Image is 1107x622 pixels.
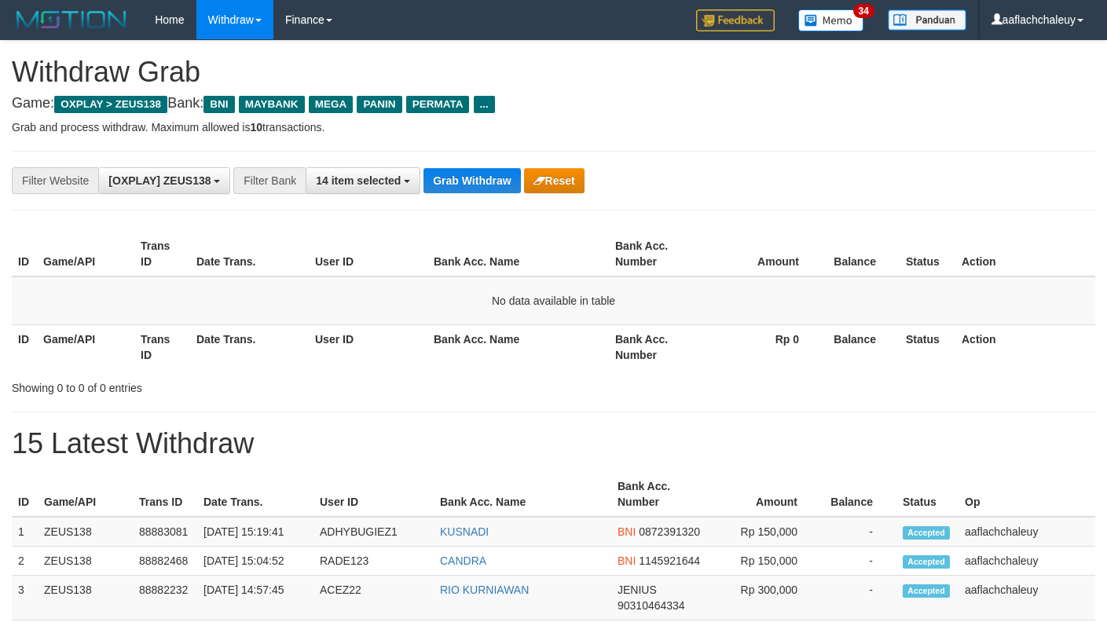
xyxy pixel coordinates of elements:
[821,472,896,517] th: Balance
[12,232,37,276] th: ID
[618,554,636,567] span: BNI
[406,96,470,113] span: PERMATA
[250,121,262,134] strong: 10
[12,374,449,396] div: Showing 0 to 0 of 0 entries
[609,232,706,276] th: Bank Acc. Number
[12,167,98,194] div: Filter Website
[12,517,38,547] td: 1
[900,324,955,369] th: Status
[357,96,401,113] span: PANIN
[12,96,1095,112] h4: Game: Bank:
[38,576,133,620] td: ZEUS138
[609,324,706,369] th: Bank Acc. Number
[12,57,1095,88] h1: Withdraw Grab
[823,324,900,369] th: Balance
[12,276,1095,325] td: No data available in table
[823,232,900,276] th: Balance
[309,96,354,113] span: MEGA
[313,472,434,517] th: User ID
[618,599,685,612] span: Copy 90310464334 to clipboard
[706,324,823,369] th: Rp 0
[427,232,609,276] th: Bank Acc. Name
[427,324,609,369] th: Bank Acc. Name
[233,167,306,194] div: Filter Bank
[190,232,309,276] th: Date Trans.
[12,119,1095,135] p: Grab and process withdraw. Maximum allowed is transactions.
[38,517,133,547] td: ZEUS138
[959,517,1095,547] td: aaflachchaleuy
[12,8,131,31] img: MOTION_logo.png
[12,472,38,517] th: ID
[306,167,420,194] button: 14 item selected
[197,517,313,547] td: [DATE] 15:19:41
[197,547,313,576] td: [DATE] 15:04:52
[316,174,401,187] span: 14 item selected
[37,324,134,369] th: Game/API
[440,554,486,567] a: CANDRA
[821,547,896,576] td: -
[639,525,700,538] span: Copy 0872391320 to clipboard
[133,576,197,620] td: 88882232
[708,547,821,576] td: Rp 150,000
[900,232,955,276] th: Status
[313,576,434,620] td: ACEZ22
[12,547,38,576] td: 2
[203,96,234,113] span: BNI
[959,472,1095,517] th: Op
[618,584,657,596] span: JENIUS
[821,576,896,620] td: -
[440,584,529,596] a: RIO KURNIAWAN
[708,472,821,517] th: Amount
[955,324,1095,369] th: Action
[98,167,230,194] button: [OXPLAY] ZEUS138
[434,472,611,517] th: Bank Acc. Name
[38,472,133,517] th: Game/API
[524,168,585,193] button: Reset
[197,472,313,517] th: Date Trans.
[108,174,211,187] span: [OXPLAY] ZEUS138
[903,526,950,540] span: Accepted
[708,576,821,620] td: Rp 300,000
[190,324,309,369] th: Date Trans.
[896,472,959,517] th: Status
[708,517,821,547] td: Rp 150,000
[133,517,197,547] td: 88883081
[959,576,1095,620] td: aaflachchaleuy
[134,232,190,276] th: Trans ID
[133,547,197,576] td: 88882468
[639,554,700,567] span: Copy 1145921644 to clipboard
[903,584,950,598] span: Accepted
[440,525,489,538] a: KUSNADI
[239,96,305,113] span: MAYBANK
[959,547,1095,576] td: aaflachchaleuy
[955,232,1095,276] th: Action
[474,96,495,113] span: ...
[423,168,520,193] button: Grab Withdraw
[611,472,708,517] th: Bank Acc. Number
[903,555,950,569] span: Accepted
[54,96,167,113] span: OXPLAY > ZEUS138
[12,428,1095,459] h1: 15 Latest Withdraw
[38,547,133,576] td: ZEUS138
[313,547,434,576] td: RADE123
[309,232,427,276] th: User ID
[798,9,864,31] img: Button%20Memo.svg
[133,472,197,517] th: Trans ID
[706,232,823,276] th: Amount
[888,9,966,31] img: panduan.png
[37,232,134,276] th: Game/API
[618,525,636,538] span: BNI
[134,324,190,369] th: Trans ID
[12,324,37,369] th: ID
[853,4,874,18] span: 34
[309,324,427,369] th: User ID
[821,517,896,547] td: -
[197,576,313,620] td: [DATE] 14:57:45
[313,517,434,547] td: ADHYBUGIEZ1
[696,9,775,31] img: Feedback.jpg
[12,576,38,620] td: 3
